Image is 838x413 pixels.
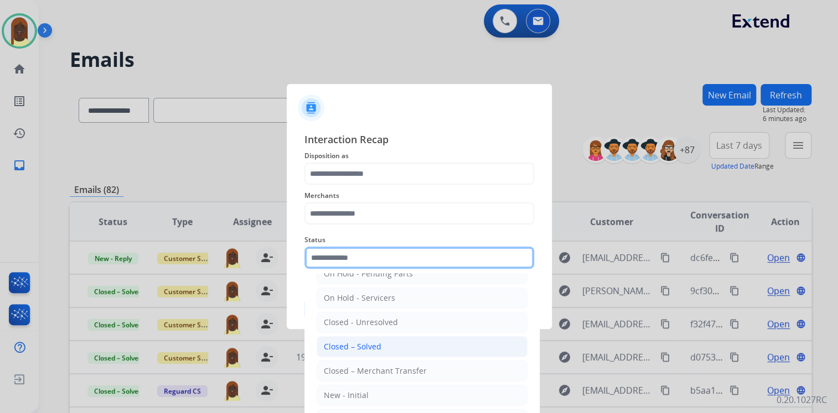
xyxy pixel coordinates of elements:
span: Merchants [304,189,534,202]
div: Closed – Merchant Transfer [324,365,427,377]
span: Status [304,233,534,247]
span: Interaction Recap [304,132,534,149]
div: On Hold - Pending Parts [324,268,413,279]
div: Closed – Solved [324,341,381,352]
p: 0.20.1027RC [777,393,827,406]
div: Closed - Unresolved [324,317,398,328]
span: Disposition as [304,149,534,163]
div: New - Initial [324,390,369,401]
img: contactIcon [298,95,324,121]
div: On Hold - Servicers [324,292,395,304]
